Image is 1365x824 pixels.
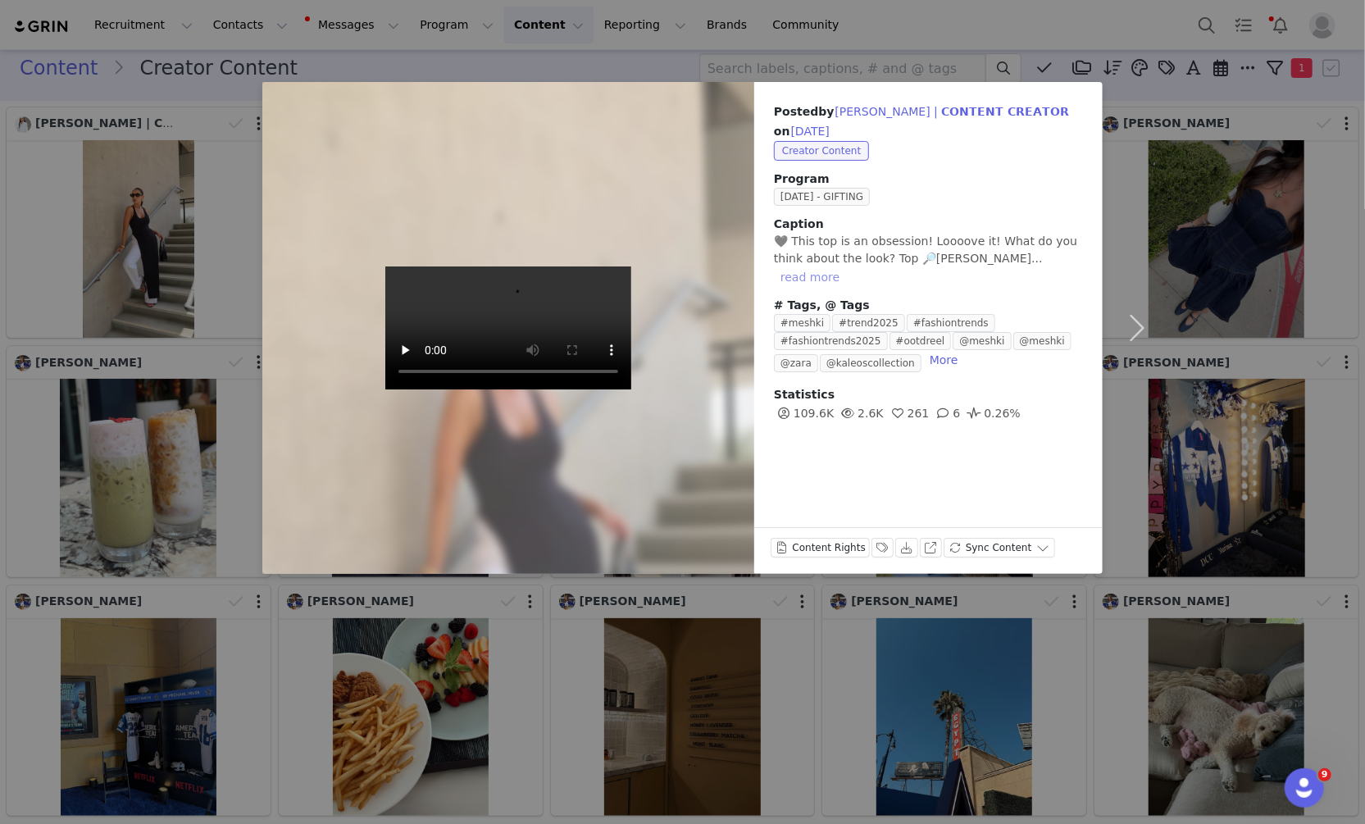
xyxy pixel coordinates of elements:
[774,314,830,332] span: #meshki
[774,188,870,206] span: [DATE] - GIFTING
[1285,768,1324,808] iframe: Intercom live chat
[774,189,876,203] a: [DATE] - GIFTING
[835,102,1070,121] button: [PERSON_NAME] | 𝗖𝗢𝗡𝗧𝗘𝗡𝗧 𝗖𝗥𝗘𝗔𝗧𝗢𝗥
[820,354,921,372] span: @kaleoscollection
[907,314,995,332] span: #fashiontrends
[818,105,1070,118] span: by
[944,538,1055,558] button: Sync Content
[1013,332,1072,350] span: @meshki
[774,267,846,287] button: read more
[923,350,965,370] button: More
[774,217,824,230] span: Caption
[1318,768,1331,781] span: 9
[774,105,1070,138] span: Posted on
[774,332,888,350] span: #fashiontrends2025
[774,298,870,312] span: # Tags, @ Tags
[832,314,905,332] span: #trend2025
[933,407,960,420] span: 6
[964,407,1020,420] span: 0.26%
[774,388,835,401] span: Statistics
[771,538,870,558] button: Content Rights
[953,332,1011,350] span: @meshki
[790,121,830,141] button: [DATE]
[774,234,1077,265] span: 🖤 This top is an obsession! Loooove it! What do you think about the look? Top 🔎[PERSON_NAME]...
[774,141,869,161] span: Creator Content
[774,354,818,372] span: @zara
[774,171,1083,188] span: Program
[890,332,952,350] span: #ootdreel
[774,407,834,420] span: 109.6K
[888,407,930,420] span: 261
[838,407,883,420] span: 2.6K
